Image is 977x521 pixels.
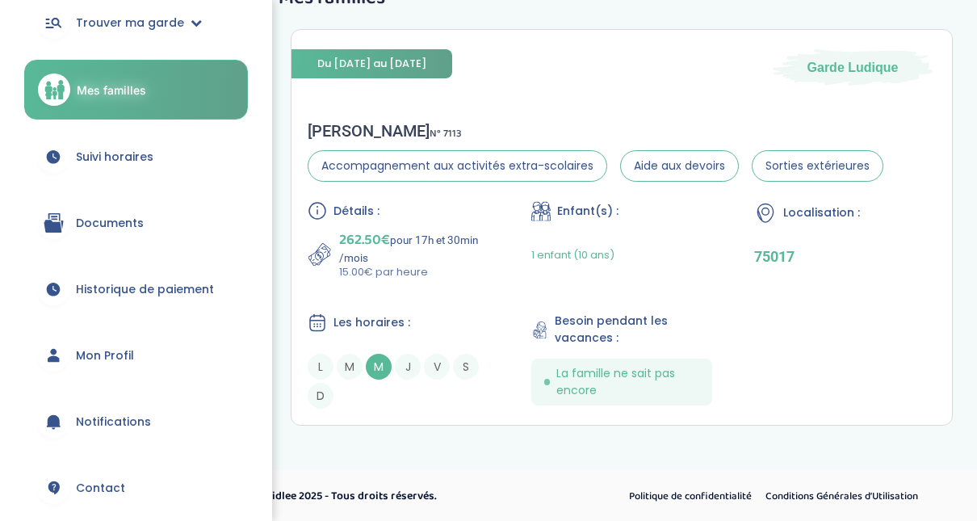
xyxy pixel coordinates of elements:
span: Mes familles [77,82,146,99]
span: L [308,354,333,380]
a: Politique de confidentialité [623,486,757,507]
span: Aide aux devoirs [620,150,739,182]
span: Trouver ma garde [76,15,184,32]
a: Suivi horaires [24,128,248,186]
a: Contact [24,459,248,517]
span: Les horaires : [333,314,410,331]
p: © Kidlee 2025 - Tous droits réservés. [255,488,557,505]
p: 75017 [754,248,936,265]
span: Mon Profil [76,347,134,364]
span: 1 enfant (10 ans) [531,247,614,263]
span: Du [DATE] au [DATE] [291,49,452,78]
span: Garde Ludique [807,59,899,77]
p: 15.00€ par heure [339,264,489,280]
a: Notifications [24,393,248,451]
span: M [337,354,363,380]
a: Mes familles [24,60,248,120]
span: Sorties extérieures [752,150,883,182]
span: Contact [76,480,125,497]
span: Suivi horaires [76,149,153,166]
span: Localisation : [783,204,860,221]
span: S [453,354,479,380]
span: J [395,354,421,380]
a: Historique de paiement [24,260,248,318]
span: Documents [76,215,144,232]
span: D [308,383,333,409]
span: Détails : [333,203,379,220]
span: Besoin pendant les vacances : [555,313,713,347]
span: La famille ne sait pas encore [556,365,700,399]
p: pour 17h et 30min /mois [339,229,489,264]
div: [PERSON_NAME] [308,121,883,141]
span: 262.50€ [339,229,390,251]
a: Conditions Générales d’Utilisation [760,486,924,507]
a: Documents [24,194,248,252]
span: M [366,354,392,380]
span: Enfant(s) : [557,203,618,220]
span: Accompagnement aux activités extra-scolaires [308,150,607,182]
span: Notifications [76,414,151,431]
span: Historique de paiement [76,281,214,298]
span: V [424,354,450,380]
span: N° 7113 [430,125,462,142]
a: Mon Profil [24,326,248,384]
